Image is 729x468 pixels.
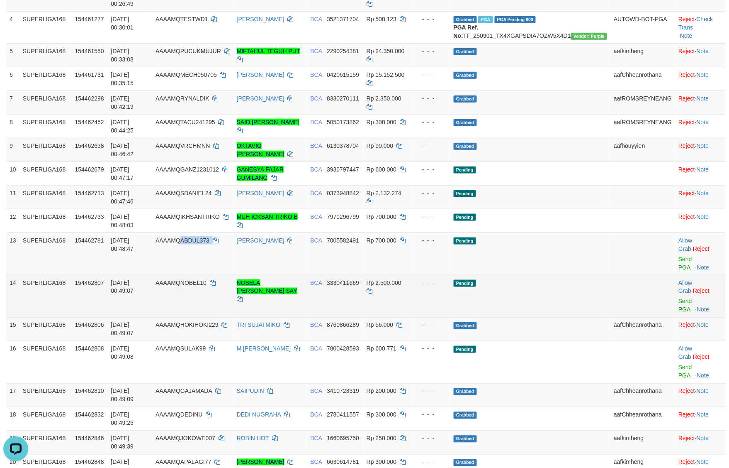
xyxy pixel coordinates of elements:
[680,32,693,39] a: Note
[19,67,72,91] td: SUPERLIGA168
[610,138,675,162] td: aafhouyyien
[454,436,477,443] span: Grabbed
[678,237,693,252] span: ·
[111,237,134,252] span: [DATE] 00:48:47
[111,322,134,337] span: [DATE] 00:49:07
[75,213,104,220] span: 154462733
[6,383,19,407] td: 17
[610,43,675,67] td: aafkimheng
[19,11,72,43] td: SUPERLIGA168
[75,345,104,352] span: 154462808
[678,256,692,271] a: Send PGA
[327,435,359,442] span: Copy 1660695750 to clipboard
[678,388,695,394] a: Reject
[237,95,284,102] a: [PERSON_NAME]
[675,341,726,383] td: ·
[367,119,396,125] span: Rp 300.000
[678,119,695,125] a: Reject
[678,364,692,379] a: Send PGA
[697,48,709,54] a: Note
[6,138,19,162] td: 9
[675,11,726,43] td: · ·
[111,213,134,228] span: [DATE] 00:48:03
[111,95,134,110] span: [DATE] 00:42:19
[156,213,220,220] span: AAAAMQIKHSANTRIKO
[111,388,134,403] span: [DATE] 00:49:09
[311,322,322,328] span: BCA
[697,306,710,313] a: Note
[454,238,476,245] span: Pending
[416,236,447,245] div: - - -
[75,435,104,442] span: 154462846
[416,387,447,395] div: - - -
[156,388,212,394] span: AAAAMQGAJAMADA
[678,459,695,466] a: Reject
[237,166,284,181] a: GANESYA FAJAR GUMILANG
[19,317,72,341] td: SUPERLIGA168
[327,388,359,394] span: Copy 3410723319 to clipboard
[327,213,359,220] span: Copy 7970296799 to clipboard
[6,67,19,91] td: 6
[237,48,300,54] a: MIFTAHUL TEGUH PUT
[237,16,284,22] a: [PERSON_NAME]
[675,185,726,209] td: ·
[610,114,675,138] td: aafROMSREYNEANG
[675,114,726,138] td: ·
[367,412,396,418] span: Rp 300.000
[6,407,19,431] td: 18
[416,94,447,103] div: - - -
[675,317,726,341] td: ·
[237,435,269,442] a: ROBIN HOT
[454,214,476,221] span: Pending
[156,322,219,328] span: AAAAMQHOKIHOKI229
[327,48,359,54] span: Copy 2290254381 to clipboard
[6,91,19,114] td: 7
[697,190,709,196] a: Note
[311,190,322,196] span: BCA
[367,322,394,328] span: Rp 56.000
[678,298,692,313] a: Send PGA
[416,71,447,79] div: - - -
[454,24,479,39] b: PGA Ref. No:
[75,166,104,173] span: 154462679
[75,459,104,466] span: 154462848
[693,245,710,252] a: Reject
[697,142,709,149] a: Note
[610,383,675,407] td: aafChheanrothana
[416,411,447,419] div: - - -
[156,237,209,244] span: AAAAMQABDUL373
[6,162,19,185] td: 10
[327,279,359,286] span: Copy 3330411669 to clipboard
[697,322,709,328] a: Note
[416,279,447,287] div: - - -
[237,388,264,394] a: SAIPUDIN
[311,412,322,418] span: BCA
[156,119,215,125] span: AAAAMQTACU241295
[6,114,19,138] td: 8
[6,233,19,275] td: 13
[19,431,72,454] td: SUPERLIGA168
[237,119,300,125] a: SAID [PERSON_NAME]
[675,43,726,67] td: ·
[678,95,695,102] a: Reject
[75,95,104,102] span: 154462298
[156,435,215,442] span: AAAAMQJOKOWE007
[75,190,104,196] span: 154462713
[675,383,726,407] td: ·
[19,43,72,67] td: SUPERLIGA168
[311,345,322,352] span: BCA
[367,48,405,54] span: Rp 24.350.000
[327,119,359,125] span: Copy 5050173862 to clipboard
[6,11,19,43] td: 4
[111,48,134,63] span: [DATE] 00:33:08
[75,322,104,328] span: 154462806
[678,142,695,149] a: Reject
[610,317,675,341] td: aafChheanrothana
[111,412,134,426] span: [DATE] 00:49:26
[75,71,104,78] span: 154461731
[367,71,405,78] span: Rp 15.152.500
[6,431,19,454] td: 19
[327,190,359,196] span: Copy 0373948842 to clipboard
[693,288,710,294] a: Reject
[678,71,695,78] a: Reject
